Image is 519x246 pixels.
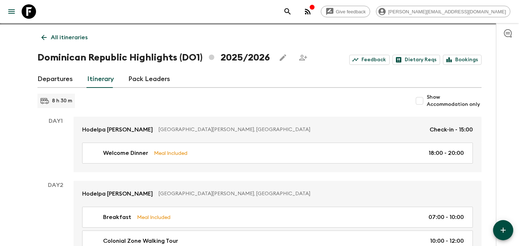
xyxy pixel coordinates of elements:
[82,143,473,164] a: Welcome DinnerMeal Included18:00 - 20:00
[332,9,370,14] span: Give feedback
[37,117,74,125] p: Day 1
[103,237,178,245] p: Colonial Zone Walking Tour
[37,71,73,88] a: Departures
[427,94,482,108] span: Show Accommodation only
[159,126,424,133] p: [GEOGRAPHIC_DATA][PERSON_NAME], [GEOGRAPHIC_DATA]
[37,181,74,189] p: Day 2
[82,189,153,198] p: Hodelpa [PERSON_NAME]
[87,71,114,88] a: Itinerary
[37,30,92,45] a: All itineraries
[443,55,482,65] a: Bookings
[429,213,464,222] p: 07:00 - 10:00
[52,97,72,104] p: 8 h 30 m
[82,207,473,228] a: BreakfastMeal Included07:00 - 10:00
[74,117,482,143] a: Hodelpa [PERSON_NAME][GEOGRAPHIC_DATA][PERSON_NAME], [GEOGRAPHIC_DATA]Check-in - 15:00
[430,237,464,245] p: 10:00 - 12:00
[4,4,19,19] button: menu
[276,50,290,65] button: Edit this itinerary
[384,9,510,14] span: [PERSON_NAME][EMAIL_ADDRESS][DOMAIN_NAME]
[296,50,310,65] span: Share this itinerary
[159,190,467,197] p: [GEOGRAPHIC_DATA][PERSON_NAME], [GEOGRAPHIC_DATA]
[280,4,295,19] button: search adventures
[103,213,131,222] p: Breakfast
[103,149,148,157] p: Welcome Dinner
[429,149,464,157] p: 18:00 - 20:00
[82,125,153,134] p: Hodelpa [PERSON_NAME]
[392,55,440,65] a: Dietary Reqs
[51,33,88,42] p: All itineraries
[349,55,390,65] a: Feedback
[74,181,482,207] a: Hodelpa [PERSON_NAME][GEOGRAPHIC_DATA][PERSON_NAME], [GEOGRAPHIC_DATA]
[128,71,170,88] a: Pack Leaders
[321,6,370,17] a: Give feedback
[137,213,170,221] p: Meal Included
[376,6,510,17] div: [PERSON_NAME][EMAIL_ADDRESS][DOMAIN_NAME]
[37,50,270,65] h1: Dominican Republic Highlights (DO1) 2025/2026
[430,125,473,134] p: Check-in - 15:00
[154,149,187,157] p: Meal Included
